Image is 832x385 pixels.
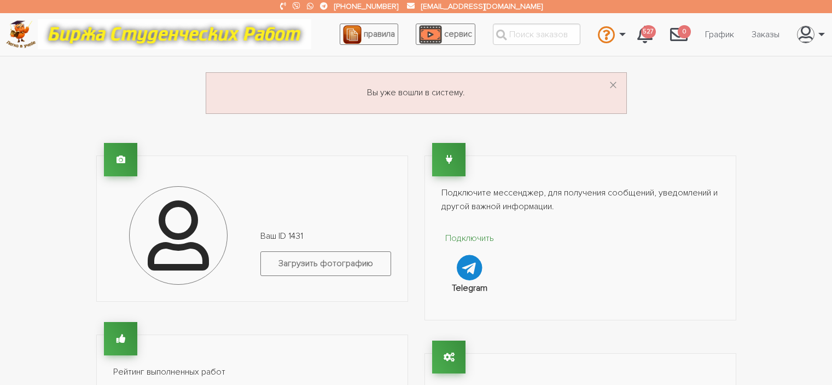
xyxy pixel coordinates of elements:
[743,24,788,45] a: Заказы
[252,229,399,285] div: Ваш ID 1431
[340,24,398,45] a: правила
[441,232,499,280] a: Подключить
[260,251,391,276] label: Загрузить фотографию
[452,283,487,294] strong: Telegram
[113,365,391,380] p: Рейтинг выполненных работ
[609,77,618,95] button: Dismiss alert
[219,86,613,100] p: Вы уже вошли в систему.
[641,25,656,39] span: 527
[419,25,442,44] img: play_icon-49f7f135c9dc9a03216cfdbccbe1e3994649169d890fb554cedf0eac35a01ba8.png
[629,20,661,49] a: 527
[661,20,696,49] a: 0
[421,2,543,11] a: [EMAIL_ADDRESS][DOMAIN_NAME]
[493,24,580,45] input: Поиск заказов
[678,25,691,39] span: 0
[334,2,398,11] a: [PHONE_NUMBER]
[609,75,618,96] span: ×
[416,24,475,45] a: сервис
[6,20,36,48] img: logo-c4363faeb99b52c628a42810ed6dfb4293a56d4e4775eb116515dfe7f33672af.png
[38,19,311,49] img: motto-12e01f5a76059d5f6a28199ef077b1f78e012cfde436ab5cf1d4517935686d32.gif
[441,232,499,246] p: Подключить
[343,25,362,44] img: agreement_icon-feca34a61ba7f3d1581b08bc946b2ec1ccb426f67415f344566775c155b7f62c.png
[444,28,472,39] span: сервис
[441,186,719,214] p: Подключите мессенджер, для получения сообщений, уведомлений и другой важной информации.
[364,28,395,39] span: правила
[696,24,743,45] a: График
